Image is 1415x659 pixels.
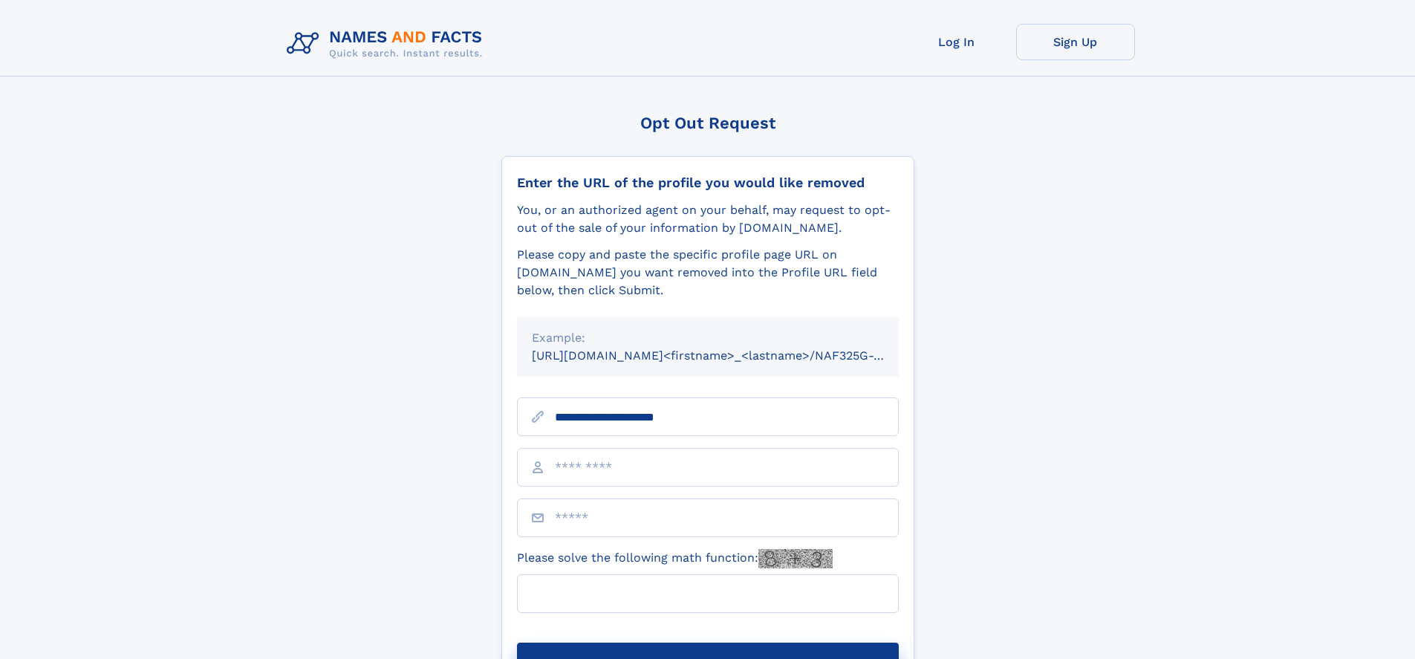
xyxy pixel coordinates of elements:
small: [URL][DOMAIN_NAME]<firstname>_<lastname>/NAF325G-xxxxxxxx [532,348,927,363]
a: Log In [897,24,1016,60]
img: Logo Names and Facts [281,24,495,64]
div: You, or an authorized agent on your behalf, may request to opt-out of the sale of your informatio... [517,201,899,237]
div: Please copy and paste the specific profile page URL on [DOMAIN_NAME] you want removed into the Pr... [517,246,899,299]
label: Please solve the following math function: [517,549,833,568]
div: Example: [532,329,884,347]
div: Enter the URL of the profile you would like removed [517,175,899,191]
a: Sign Up [1016,24,1135,60]
div: Opt Out Request [501,114,914,132]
